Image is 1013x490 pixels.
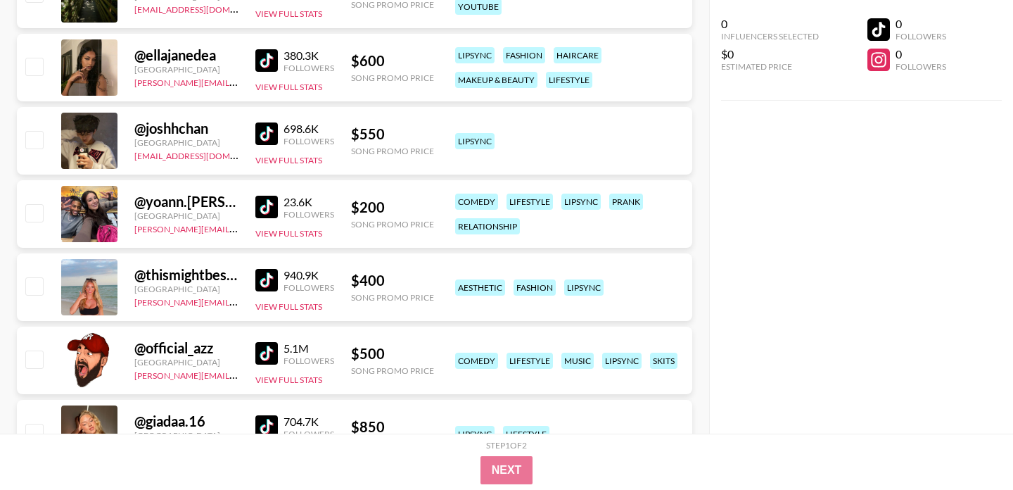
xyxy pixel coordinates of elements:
div: @ thismightbeselah [134,266,238,284]
a: [PERSON_NAME][EMAIL_ADDRESS][DOMAIN_NAME] [134,221,343,234]
button: View Full Stats [255,8,322,19]
div: relationship [455,218,520,234]
div: Song Promo Price [351,219,434,230]
div: Followers [896,31,946,42]
div: skits [650,353,677,369]
div: Followers [283,356,334,366]
div: 698.6K [283,122,334,136]
div: 704.7K [283,415,334,429]
div: @ yoann.[PERSON_NAME] [134,193,238,211]
div: comedy [455,194,498,210]
div: lifestyle [546,72,592,88]
div: @ joshhchan [134,120,238,137]
button: View Full Stats [255,375,322,385]
div: 380.3K [283,49,334,63]
div: 0 [896,17,946,31]
div: Song Promo Price [351,146,434,156]
div: 940.9K [283,268,334,282]
div: 0 [721,17,819,31]
img: TikTok [255,196,278,218]
div: [GEOGRAPHIC_DATA] [134,137,238,148]
div: Followers [283,63,334,73]
button: View Full Stats [255,301,322,312]
div: $0 [721,47,819,61]
div: [GEOGRAPHIC_DATA] [134,430,238,441]
div: lifestyle [507,353,553,369]
div: Step 1 of 2 [486,440,527,451]
div: Influencers Selected [721,31,819,42]
div: lipsync [455,47,495,63]
button: View Full Stats [255,155,322,165]
div: lipsync [455,133,495,149]
img: TikTok [255,342,278,365]
a: [PERSON_NAME][EMAIL_ADDRESS][PERSON_NAME][DOMAIN_NAME] [134,294,409,308]
div: haircare [554,47,601,63]
div: $ 500 [351,345,434,363]
a: [EMAIL_ADDRESS][DOMAIN_NAME] [134,148,276,161]
div: aesthetic [455,279,505,296]
img: TikTok [255,49,278,72]
div: makeup & beauty [455,72,537,88]
div: @ ellajanedea [134,46,238,64]
div: $ 850 [351,418,434,436]
div: Estimated Price [721,61,819,72]
div: lipsync [602,353,642,369]
div: lifestyle [503,426,549,442]
button: View Full Stats [255,228,322,239]
div: Song Promo Price [351,292,434,303]
div: lipsync [561,194,601,210]
div: @ giadaa.16 [134,413,238,430]
div: prank [609,194,643,210]
div: fashion [514,279,556,296]
img: TikTok [255,415,278,438]
div: [GEOGRAPHIC_DATA] [134,211,238,221]
div: $ 600 [351,52,434,70]
div: Song Promo Price [351,73,434,83]
div: Song Promo Price [351,365,434,376]
button: Next [480,456,533,484]
a: [PERSON_NAME][EMAIL_ADDRESS][DOMAIN_NAME] [134,367,343,381]
div: 0 [896,47,946,61]
a: [EMAIL_ADDRESS][DOMAIN_NAME] [134,1,276,15]
img: TikTok [255,269,278,291]
div: [GEOGRAPHIC_DATA] [134,357,238,367]
div: lipsync [564,279,604,296]
div: music [561,353,594,369]
div: [GEOGRAPHIC_DATA] [134,284,238,294]
div: fashion [503,47,545,63]
div: Followers [283,429,334,439]
div: 5.1M [283,341,334,356]
div: $ 400 [351,272,434,289]
div: @ official_azz [134,339,238,357]
button: View Full Stats [255,82,322,92]
div: $ 550 [351,125,434,143]
div: comedy [455,353,498,369]
img: TikTok [255,122,278,145]
div: 23.6K [283,195,334,209]
div: lipsync [455,426,495,442]
div: Followers [283,136,334,146]
div: Followers [283,282,334,293]
div: Followers [896,61,946,72]
div: [GEOGRAPHIC_DATA] [134,64,238,75]
div: $ 200 [351,199,434,216]
div: Followers [283,209,334,220]
a: [PERSON_NAME][EMAIL_ADDRESS][DOMAIN_NAME] [134,75,343,88]
div: lifestyle [507,194,553,210]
